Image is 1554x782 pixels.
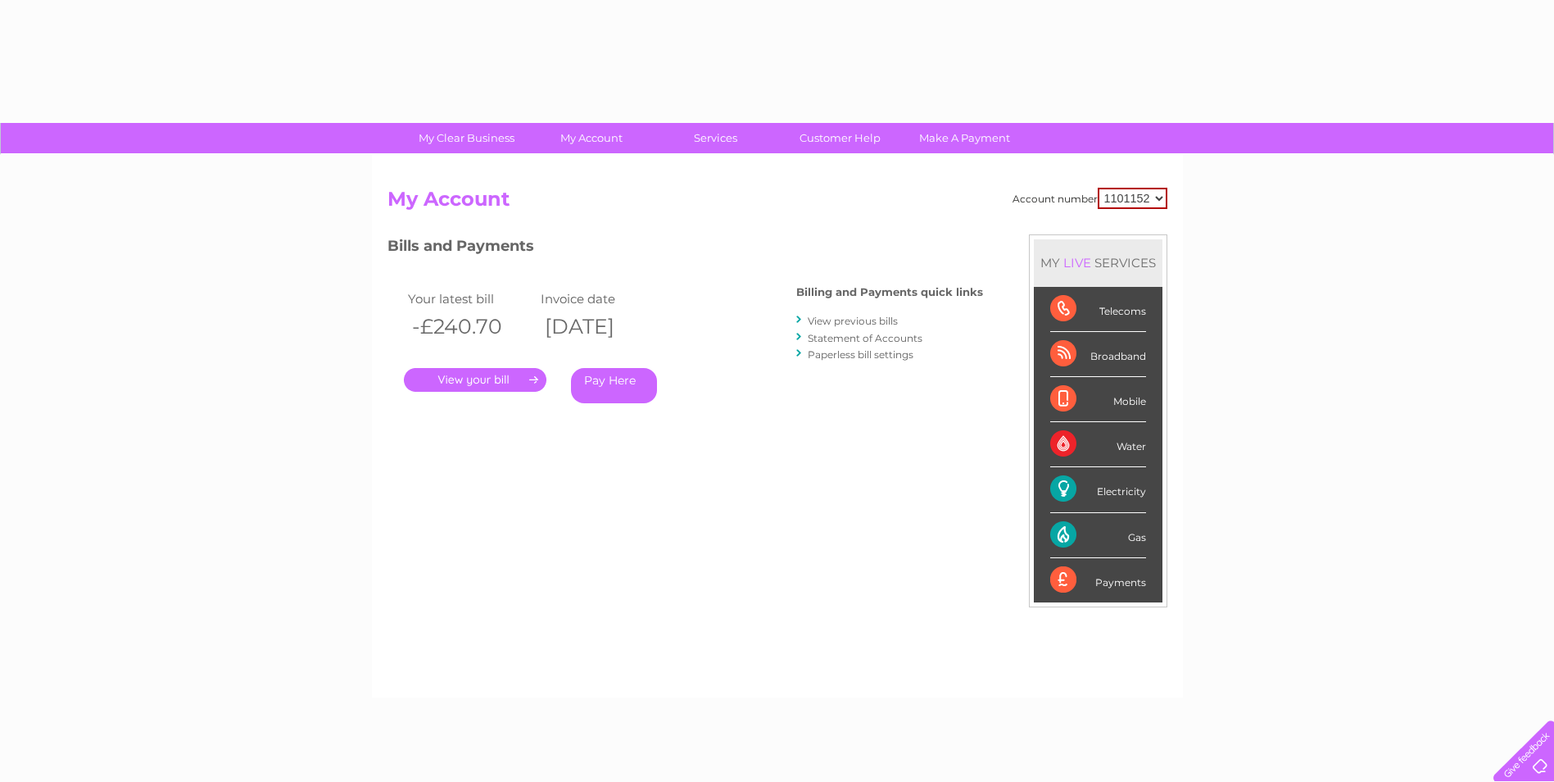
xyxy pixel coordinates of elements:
th: -£240.70 [404,310,537,343]
div: Payments [1050,558,1146,602]
div: Electricity [1050,467,1146,512]
div: LIVE [1060,255,1094,271]
td: Invoice date [537,288,670,310]
a: Paperless bill settings [808,348,913,361]
a: View previous bills [808,315,898,327]
a: Statement of Accounts [808,332,922,344]
div: Account number [1013,188,1167,209]
h2: My Account [387,188,1167,219]
div: Water [1050,422,1146,467]
div: MY SERVICES [1034,239,1162,286]
a: . [404,368,546,392]
div: Broadband [1050,332,1146,377]
td: Your latest bill [404,288,537,310]
div: Telecoms [1050,287,1146,332]
h4: Billing and Payments quick links [796,286,983,298]
a: My Account [523,123,659,153]
a: Services [648,123,783,153]
a: Pay Here [571,368,657,403]
a: Customer Help [772,123,908,153]
th: [DATE] [537,310,670,343]
a: My Clear Business [399,123,534,153]
a: Make A Payment [897,123,1032,153]
h3: Bills and Payments [387,234,983,263]
div: Mobile [1050,377,1146,422]
div: Gas [1050,513,1146,558]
